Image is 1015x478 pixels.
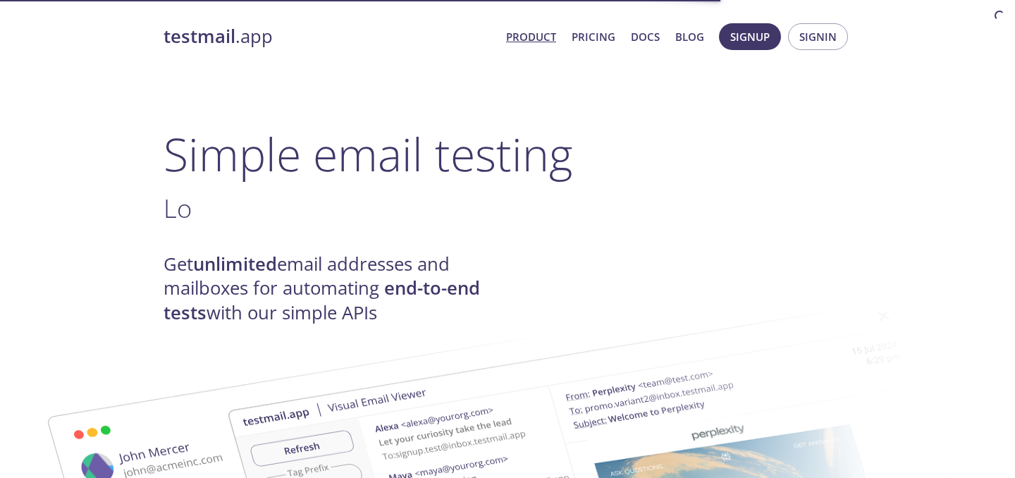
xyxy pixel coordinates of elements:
[164,25,495,49] a: testmail.app
[631,27,660,46] a: Docs
[799,27,837,46] span: Signin
[164,276,480,324] strong: end-to-end tests
[572,27,615,46] a: Pricing
[730,27,770,46] span: Signup
[675,27,704,46] a: Blog
[719,23,781,50] button: Signup
[193,252,277,276] strong: unlimited
[506,27,556,46] a: Product
[788,23,848,50] button: Signin
[164,127,851,181] h1: Simple email testing
[164,190,192,226] span: Lo
[164,252,508,325] h4: Get email addresses and mailboxes for automating with our simple APIs
[164,24,235,49] strong: testmail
